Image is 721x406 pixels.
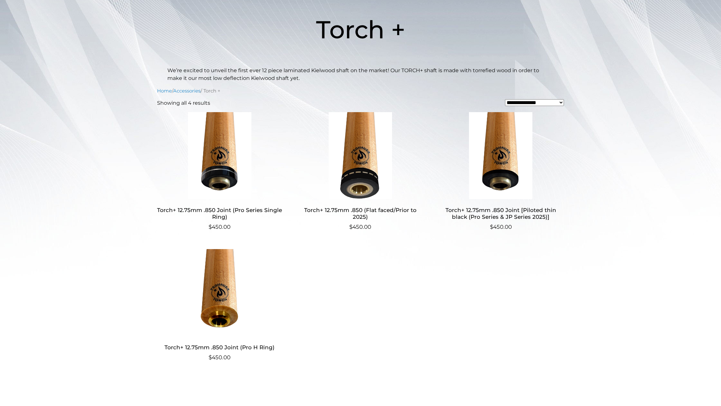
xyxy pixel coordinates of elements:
span: $ [490,224,493,230]
span: $ [209,354,212,361]
a: Accessories [173,88,201,94]
img: Torch+ 12.75mm .850 Joint [Piloted thin black (Pro Series & JP Series 2025)] [438,112,563,199]
span: Torch + [316,15,405,44]
nav: Breadcrumb [157,87,564,94]
p: Showing all 4 results [157,99,210,107]
span: $ [349,224,352,230]
span: $ [209,224,212,230]
bdi: 450.00 [209,354,230,361]
h2: Torch+ 12.75mm .850 Joint (Pro H Ring) [157,341,282,353]
h2: Torch+ 12.75mm .850 (Flat faced/Prior to 2025) [298,204,423,223]
img: Torch+ 12.75mm .850 Joint (Pro H Ring) [157,249,282,336]
img: Torch+ 12.75mm .850 (Flat faced/Prior to 2025) [298,112,423,199]
a: Home [157,88,172,94]
p: We’re excited to unveil the first ever 12 piece laminated Kielwood shaft on the market! Our TORCH... [167,67,554,82]
h2: Torch+ 12.75mm .850 Joint (Pro Series Single Ring) [157,204,282,223]
h2: Torch+ 12.75mm .850 Joint [Piloted thin black (Pro Series & JP Series 2025)] [438,204,563,223]
a: Torch+ 12.75mm .850 Joint (Pro H Ring) $450.00 [157,249,282,362]
a: Torch+ 12.75mm .850 Joint (Pro Series Single Ring) $450.00 [157,112,282,231]
img: Torch+ 12.75mm .850 Joint (Pro Series Single Ring) [157,112,282,199]
bdi: 450.00 [349,224,371,230]
select: Shop order [505,99,564,106]
bdi: 450.00 [209,224,230,230]
a: Torch+ 12.75mm .850 Joint [Piloted thin black (Pro Series & JP Series 2025)] $450.00 [438,112,563,231]
a: Torch+ 12.75mm .850 (Flat faced/Prior to 2025) $450.00 [298,112,423,231]
bdi: 450.00 [490,224,512,230]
